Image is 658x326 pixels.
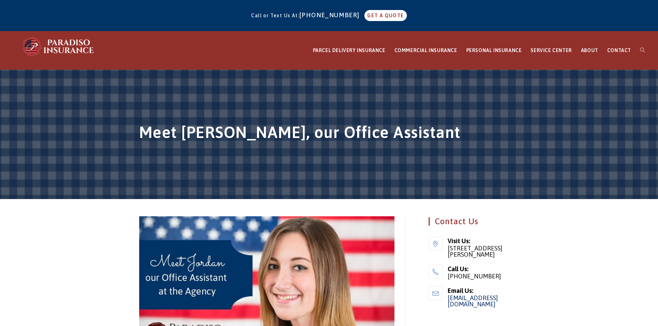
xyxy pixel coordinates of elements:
span: CONTACT [607,48,631,53]
a: PERSONAL INSURANCE [462,31,526,70]
h4: Contact Us [429,217,518,226]
span: [PHONE_NUMBER] [448,273,518,279]
a: COMMERCIAL INSURANCE [390,31,462,70]
span: ABOUT [581,48,598,53]
span: [STREET_ADDRESS][PERSON_NAME] [448,245,518,258]
a: GET A QUOTE [364,10,407,21]
a: [PHONE_NUMBER] [299,11,363,19]
span: Call Us: [448,265,518,273]
h1: Meet [PERSON_NAME], our Office Assistant [139,121,519,147]
a: PARCEL DELIVERY INSURANCE [308,31,390,70]
span: Visit Us: [448,237,518,245]
span: Email Us: [448,286,518,295]
a: [EMAIL_ADDRESS][DOMAIN_NAME] [448,294,498,308]
img: Paradiso Insurance [21,36,97,57]
span: PARCEL DELIVERY INSURANCE [313,48,385,53]
a: CONTACT [603,31,636,70]
a: ABOUT [576,31,603,70]
span: COMMERCIAL INSURANCE [394,48,457,53]
span: SERVICE CENTER [531,48,572,53]
a: SERVICE CENTER [526,31,576,70]
span: PERSONAL INSURANCE [466,48,522,53]
span: Call or Text Us At: [251,13,299,18]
